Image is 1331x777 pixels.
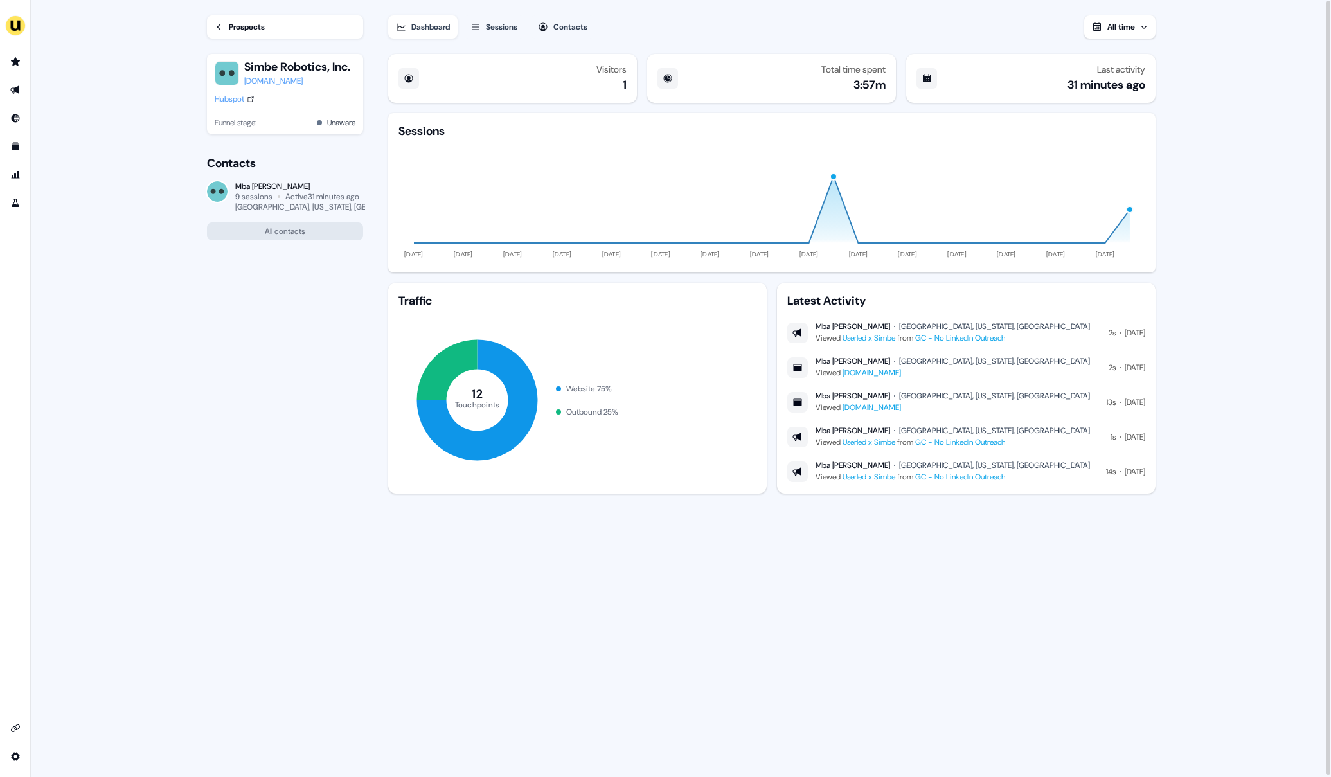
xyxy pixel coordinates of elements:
div: Website 75 % [566,382,612,395]
tspan: [DATE] [454,250,473,258]
div: Total time spent [821,64,886,75]
a: Go to integrations [5,746,26,767]
button: Simbe Robotics, Inc. [244,59,350,75]
div: Hubspot [215,93,244,105]
div: [GEOGRAPHIC_DATA], [US_STATE], [GEOGRAPHIC_DATA] [899,391,1090,401]
a: Go to outbound experience [5,80,26,100]
div: 2s [1109,326,1116,339]
tspan: [DATE] [503,250,522,258]
a: Go to integrations [5,718,26,738]
div: Viewed [816,366,1090,379]
span: Funnel stage: [215,116,256,129]
a: Userled x Simbe [843,437,895,447]
tspan: [DATE] [997,250,1016,258]
div: 1s [1111,431,1116,443]
a: Userled x Simbe [843,333,895,343]
div: Visitors [596,64,627,75]
div: 31 minutes ago [1067,77,1145,93]
button: All time [1084,15,1156,39]
div: Traffic [398,293,756,308]
tspan: [DATE] [404,250,424,258]
a: Go to prospects [5,51,26,72]
div: Last activity [1097,64,1145,75]
div: 1 [623,77,627,93]
div: Contacts [207,156,363,171]
tspan: [DATE] [848,250,868,258]
div: Prospects [229,21,265,33]
tspan: Touchpoints [454,399,499,409]
div: Contacts [553,21,587,33]
a: Go to templates [5,136,26,157]
div: 3:57m [853,77,886,93]
div: Sessions [486,21,517,33]
a: [DOMAIN_NAME] [843,402,901,413]
div: [DATE] [1125,465,1145,478]
div: [GEOGRAPHIC_DATA], [US_STATE], [GEOGRAPHIC_DATA] [899,460,1090,470]
div: [GEOGRAPHIC_DATA], [US_STATE], [GEOGRAPHIC_DATA] [899,321,1090,332]
div: Latest Activity [787,293,1145,308]
tspan: 12 [472,386,483,402]
tspan: [DATE] [947,250,967,258]
div: [DATE] [1125,431,1145,443]
div: Outbound 25 % [566,406,618,418]
div: Mba [PERSON_NAME] [235,181,363,192]
div: Mba [PERSON_NAME] [816,321,890,332]
div: [DATE] [1125,326,1145,339]
div: Viewed from [816,436,1090,449]
div: 14s [1106,465,1116,478]
span: All time [1107,22,1135,32]
tspan: [DATE] [1095,250,1114,258]
div: Active 31 minutes ago [285,192,359,202]
div: [GEOGRAPHIC_DATA], [US_STATE], [GEOGRAPHIC_DATA] [235,202,428,212]
div: Mba [PERSON_NAME] [816,356,890,366]
div: [GEOGRAPHIC_DATA], [US_STATE], [GEOGRAPHIC_DATA] [899,425,1090,436]
a: Go to Inbound [5,108,26,129]
a: GC - No LinkedIn Outreach [915,333,1005,343]
div: Viewed from [816,332,1090,344]
a: Hubspot [215,93,255,105]
div: Viewed from [816,470,1090,483]
div: 9 sessions [235,192,272,202]
div: [DATE] [1125,361,1145,374]
div: Sessions [398,123,445,139]
a: Userled x Simbe [843,472,895,482]
tspan: [DATE] [898,250,917,258]
button: Contacts [530,15,595,39]
tspan: [DATE] [750,250,769,258]
tspan: [DATE] [651,250,670,258]
div: [GEOGRAPHIC_DATA], [US_STATE], [GEOGRAPHIC_DATA] [899,356,1090,366]
a: Prospects [207,15,363,39]
a: Go to experiments [5,193,26,213]
tspan: [DATE] [602,250,621,258]
div: [DATE] [1125,396,1145,409]
tspan: [DATE] [701,250,720,258]
tspan: [DATE] [799,250,818,258]
button: Unaware [327,116,355,129]
div: 13s [1106,396,1116,409]
div: 2s [1109,361,1116,374]
div: Mba [PERSON_NAME] [816,460,890,470]
div: Dashboard [411,21,450,33]
a: GC - No LinkedIn Outreach [915,437,1005,447]
a: [DOMAIN_NAME] [843,368,901,378]
div: Mba [PERSON_NAME] [816,425,890,436]
a: GC - No LinkedIn Outreach [915,472,1005,482]
tspan: [DATE] [1046,250,1066,258]
button: Sessions [463,15,525,39]
div: Mba [PERSON_NAME] [816,391,890,401]
tspan: [DATE] [552,250,571,258]
button: All contacts [207,222,363,240]
a: [DOMAIN_NAME] [244,75,350,87]
a: Go to attribution [5,165,26,185]
div: Viewed [816,401,1090,414]
button: Dashboard [388,15,458,39]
